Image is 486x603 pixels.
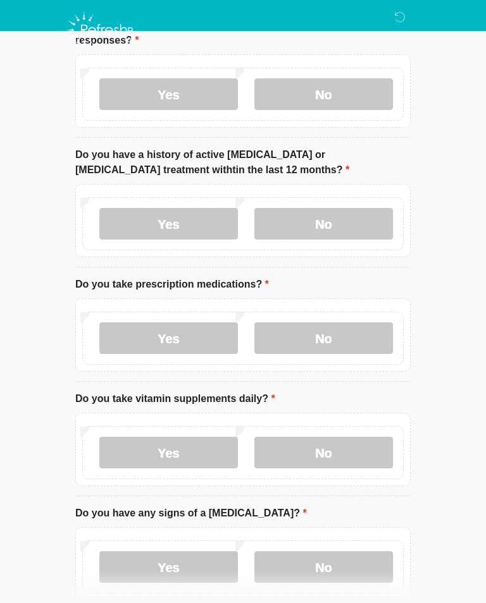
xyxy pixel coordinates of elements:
label: Do you take vitamin supplements daily? [75,392,275,407]
label: Yes [99,323,238,355]
label: Yes [99,79,238,111]
label: Yes [99,552,238,583]
label: No [254,209,393,240]
img: Refresh RX Logo [63,9,139,51]
label: Do you have a history of active [MEDICAL_DATA] or [MEDICAL_DATA] treatment withtin the last 12 mo... [75,148,411,178]
label: Yes [99,437,238,469]
label: No [254,323,393,355]
label: No [254,79,393,111]
label: No [254,552,393,583]
label: Yes [99,209,238,240]
label: Do you take prescription medications? [75,277,269,293]
label: Do you have any signs of a [MEDICAL_DATA]? [75,506,307,521]
label: No [254,437,393,469]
